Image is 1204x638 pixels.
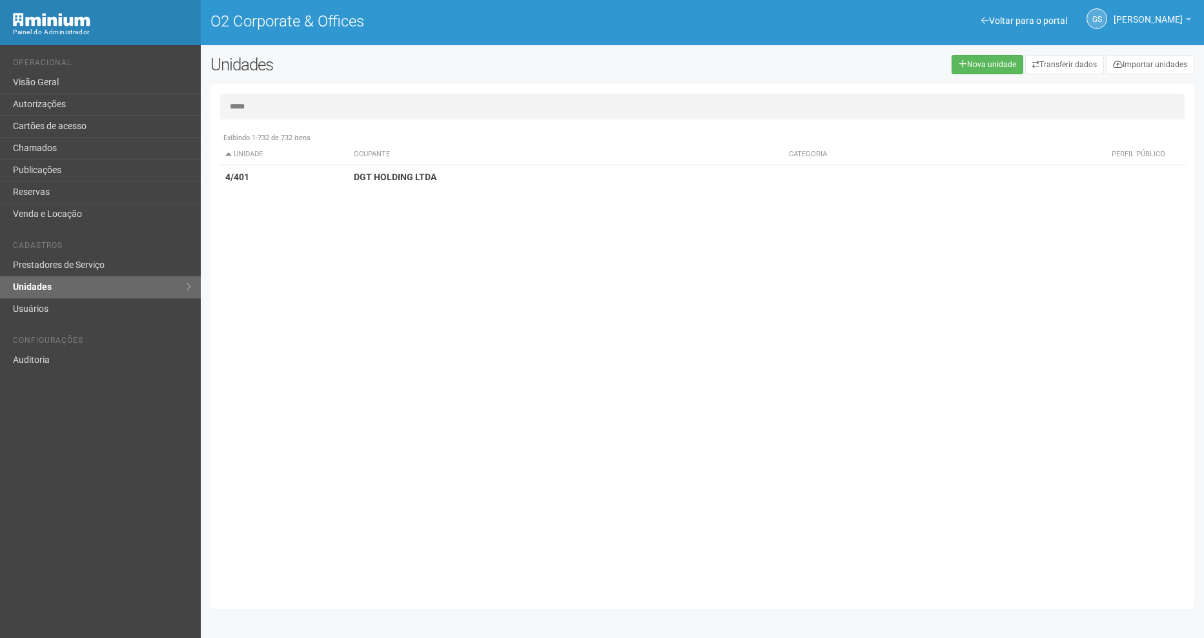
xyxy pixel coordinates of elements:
th: Perfil público: activate to sort column ascending [1090,144,1187,165]
span: Gabriela Souza [1114,2,1183,25]
img: Minium [13,13,90,26]
div: Painel do Administrador [13,26,191,38]
div: Exibindo 1-732 de 732 itens [220,132,1187,144]
h2: Unidades [210,55,609,74]
h1: O2 Corporate & Offices [210,13,693,30]
a: Voltar para o portal [981,15,1067,26]
a: Transferir dados [1025,55,1104,74]
th: Categoria: activate to sort column ascending [784,144,1090,165]
th: Unidade: activate to sort column descending [220,144,349,165]
th: Ocupante: activate to sort column ascending [349,144,784,165]
li: Cadastros [13,241,191,254]
li: Configurações [13,336,191,349]
strong: 4/401 [225,172,249,182]
a: Importar unidades [1106,55,1194,74]
a: GS [1087,8,1107,29]
li: Operacional [13,58,191,72]
a: [PERSON_NAME] [1114,16,1191,26]
a: Nova unidade [952,55,1023,74]
strong: DGT HOLDING LTDA [354,172,436,182]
